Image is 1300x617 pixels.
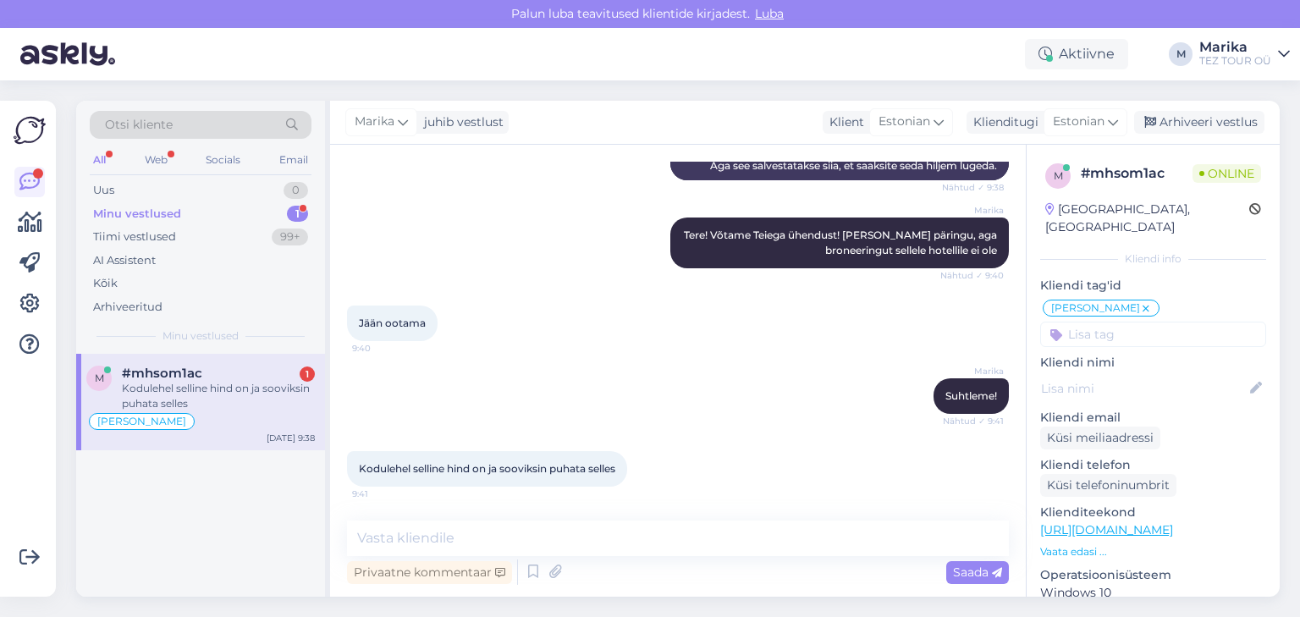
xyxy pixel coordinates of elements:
[1040,277,1266,295] p: Kliendi tag'id
[684,229,1000,256] span: Tere! Võtame Teiega ühendust! [PERSON_NAME] päringu, aga broneeringut sellele hotellile ei ole
[14,114,46,146] img: Askly Logo
[1025,39,1128,69] div: Aktiivne
[1040,566,1266,584] p: Operatsioonisüsteem
[1040,456,1266,474] p: Kliendi telefon
[1169,42,1193,66] div: M
[1040,504,1266,521] p: Klienditeekond
[940,269,1004,282] span: Nähtud ✓ 9:40
[202,149,244,171] div: Socials
[122,366,202,381] span: #mhsom1ac
[287,206,308,223] div: 1
[1053,113,1104,131] span: Estonian
[940,365,1004,377] span: Marika
[1199,54,1271,68] div: TEZ TOUR OÜ
[879,113,930,131] span: Estonian
[1051,303,1140,313] span: [PERSON_NAME]
[272,229,308,245] div: 99+
[267,432,315,444] div: [DATE] 9:38
[97,416,186,427] span: [PERSON_NAME]
[93,275,118,292] div: Kõik
[93,206,181,223] div: Minu vestlused
[352,342,416,355] span: 9:40
[953,565,1002,580] span: Saada
[90,149,109,171] div: All
[940,181,1004,194] span: Nähtud ✓ 9:38
[122,381,315,411] div: Kodulehel selline hind on ja sooviksin puhata selles
[93,299,162,316] div: Arhiveeritud
[359,462,615,475] span: Kodulehel selline hind on ja sooviksin puhata selles
[93,229,176,245] div: Tiimi vestlused
[300,366,315,382] div: 1
[1199,41,1271,54] div: Marika
[940,415,1004,427] span: Nähtud ✓ 9:41
[967,113,1038,131] div: Klienditugi
[105,116,173,134] span: Otsi kliente
[1081,163,1193,184] div: # mhsom1ac
[1040,522,1173,537] a: [URL][DOMAIN_NAME]
[1134,111,1264,134] div: Arhiveeri vestlus
[1040,354,1266,372] p: Kliendi nimi
[93,182,114,199] div: Uus
[945,389,997,402] span: Suhtleme!
[1199,41,1290,68] a: MarikaTEZ TOUR OÜ
[940,204,1004,217] span: Marika
[1054,169,1063,182] span: m
[1041,379,1247,398] input: Lisa nimi
[1040,409,1266,427] p: Kliendi email
[93,252,156,269] div: AI Assistent
[1040,474,1176,497] div: Küsi telefoninumbrit
[417,113,504,131] div: juhib vestlust
[95,372,104,384] span: m
[141,149,171,171] div: Web
[276,149,311,171] div: Email
[1040,544,1266,559] p: Vaata edasi ...
[347,561,512,584] div: Privaatne kommentaar
[355,113,394,131] span: Marika
[823,113,864,131] div: Klient
[1045,201,1249,236] div: [GEOGRAPHIC_DATA], [GEOGRAPHIC_DATA]
[1040,427,1160,449] div: Küsi meiliaadressi
[1193,164,1261,183] span: Online
[750,6,789,21] span: Luba
[284,182,308,199] div: 0
[1040,322,1266,347] input: Lisa tag
[352,488,416,500] span: 9:41
[162,328,239,344] span: Minu vestlused
[1040,584,1266,602] p: Windows 10
[1040,251,1266,267] div: Kliendi info
[359,317,426,329] span: Jään ootama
